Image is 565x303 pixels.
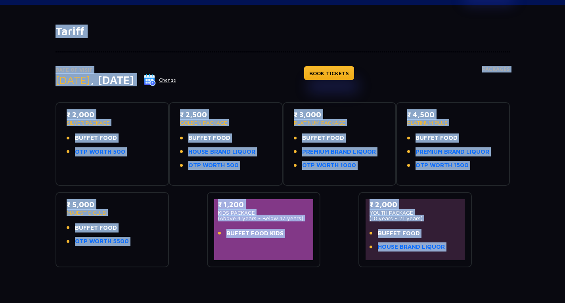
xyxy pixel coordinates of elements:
[188,161,239,170] a: OTP WORTH 500
[416,147,489,156] a: PREMIUM BRAND LIQUOR
[407,120,499,126] p: PLATINUM PLUS
[56,66,176,74] p: Date of Visit
[67,120,158,126] p: SILVER PACKAGE
[294,109,385,120] p: ₹ 3,000
[482,66,510,95] h4: Packages
[144,74,176,86] button: Change
[218,210,310,215] p: KIDS PACKAGE
[407,109,499,120] p: ₹ 4,500
[302,147,376,156] a: PREMIUM BRAND LIQUOR
[370,199,461,210] p: ₹ 2,000
[56,25,510,38] h1: Tariff
[226,229,283,238] span: BUFFET FOOD KIDS
[90,73,134,86] span: , [DATE]
[188,147,255,156] a: HOUSE BRAND LIQUOR
[370,215,461,221] p: (18 years - 21 years)
[188,133,230,143] span: BUFFET FOOD
[218,215,310,221] p: (Above 4 years - Below 17 years)
[378,229,420,238] span: BUFFET FOOD
[180,109,272,120] p: ₹ 2,500
[75,147,125,156] a: OTP WORTH 500
[67,109,158,120] p: ₹ 2,000
[180,120,272,126] p: GOLDEN PACKAGE
[56,73,90,86] span: [DATE]
[75,237,129,246] a: OTP WORTH 5500
[218,199,310,210] p: ₹ 1,200
[416,161,469,170] a: OTP WORTH 1500
[378,242,445,252] a: HOUSE BRAND LIQUOR
[302,161,356,170] a: OTP WORTH 1000
[75,223,117,232] span: BUFFET FOOD
[67,199,158,210] p: ₹ 5,000
[75,133,117,143] span: BUFFET FOOD
[294,120,385,126] p: PLATINUM PACKAGE
[416,133,458,143] span: BUFFET FOOD
[370,210,461,215] p: YOUTH PACKAGE
[302,133,344,143] span: BUFFET FOOD
[304,66,354,80] a: BOOK TICKETS
[67,210,158,215] p: MAJESTIC CLUB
